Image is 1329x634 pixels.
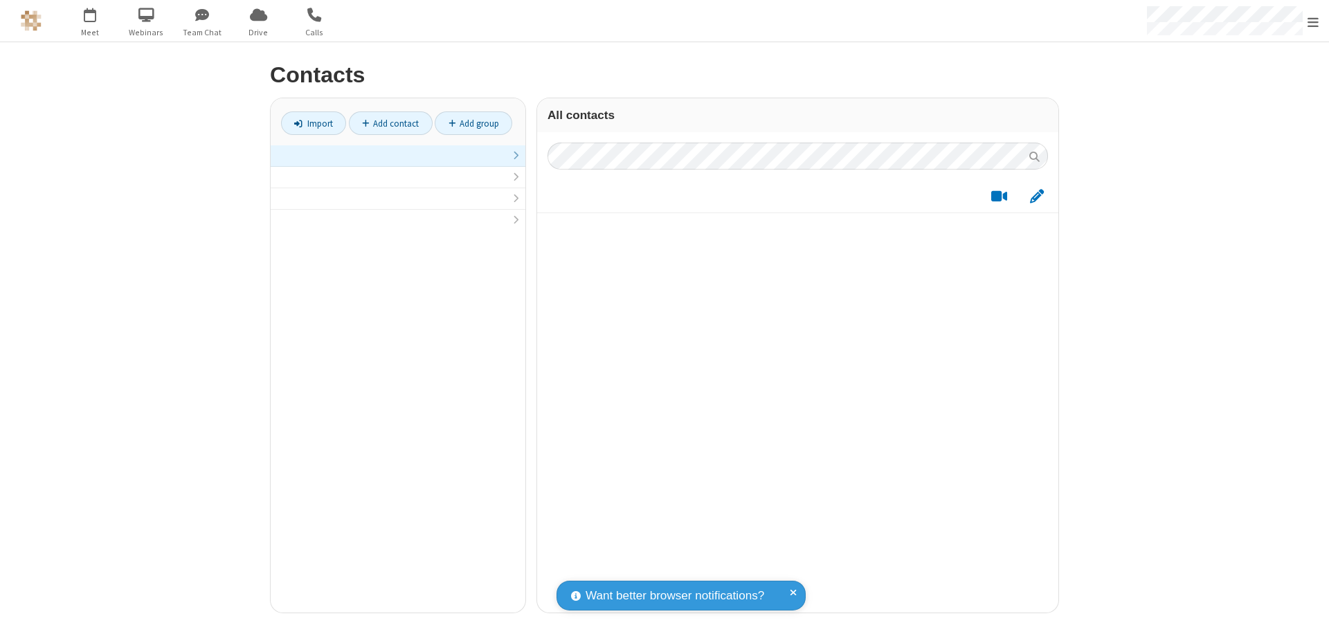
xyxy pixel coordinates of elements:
[548,109,1048,122] h3: All contacts
[281,111,346,135] a: Import
[120,26,172,39] span: Webinars
[586,587,764,605] span: Want better browser notifications?
[233,26,284,39] span: Drive
[349,111,433,135] a: Add contact
[537,180,1058,613] div: grid
[289,26,341,39] span: Calls
[1023,188,1050,205] button: Edit
[1294,598,1319,624] iframe: Chat
[986,188,1013,205] button: Start a video meeting
[270,63,1059,87] h2: Contacts
[177,26,228,39] span: Team Chat
[21,10,42,31] img: QA Selenium DO NOT DELETE OR CHANGE
[64,26,116,39] span: Meet
[435,111,512,135] a: Add group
